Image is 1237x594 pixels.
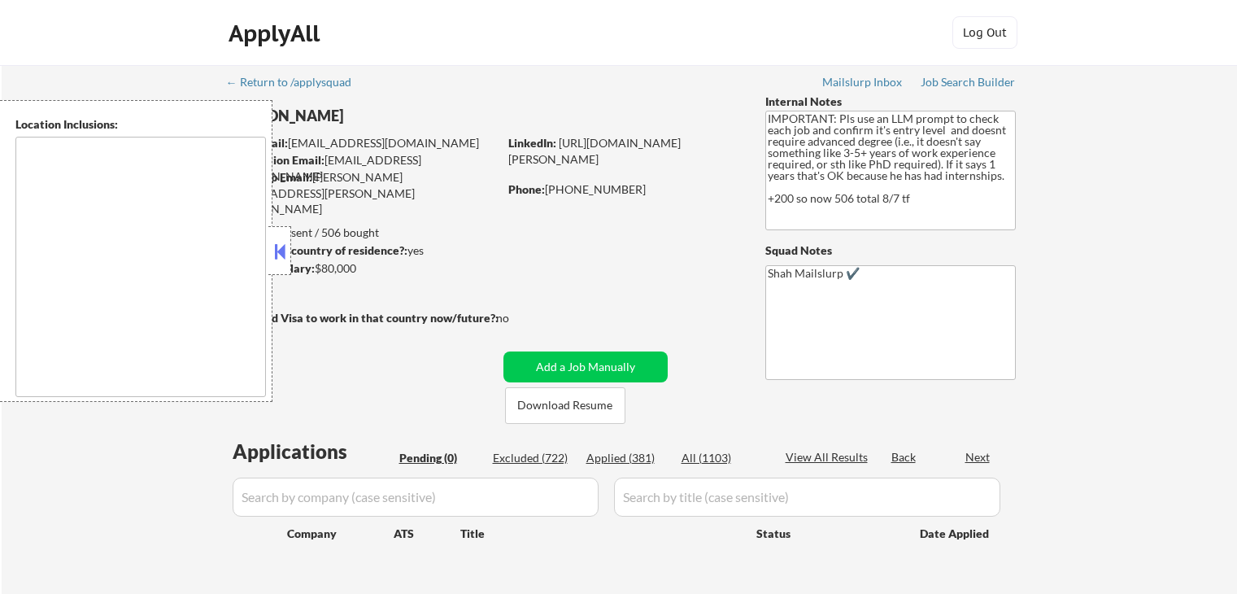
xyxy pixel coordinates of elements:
[822,76,904,88] div: Mailslurp Inbox
[226,76,367,92] a: ← Return to /applysquad
[503,352,668,382] button: Add a Job Manually
[227,260,498,277] div: $80,000
[228,311,499,325] strong: Will need Visa to work in that country now/future?:
[399,450,481,466] div: Pending (0)
[508,136,681,166] a: [URL][DOMAIN_NAME][PERSON_NAME]
[508,181,738,198] div: [PHONE_NUMBER]
[233,442,394,461] div: Applications
[921,76,1016,88] div: Job Search Builder
[233,478,599,517] input: Search by company (case sensitive)
[586,450,668,466] div: Applied (381)
[227,243,407,257] strong: Can work in country of residence?:
[952,16,1017,49] button: Log Out
[786,449,873,465] div: View All Results
[682,450,763,466] div: All (1103)
[229,135,498,151] div: [EMAIL_ADDRESS][DOMAIN_NAME]
[508,136,556,150] strong: LinkedIn:
[614,478,1000,517] input: Search by title (case sensitive)
[493,450,574,466] div: Excluded (722)
[226,76,367,88] div: ← Return to /applysquad
[287,526,394,542] div: Company
[227,242,493,259] div: yes
[229,20,324,47] div: ApplyAll
[756,518,896,548] div: Status
[505,387,625,424] button: Download Resume
[394,526,460,542] div: ATS
[765,242,1016,259] div: Squad Notes
[229,152,498,184] div: [EMAIL_ADDRESS][DOMAIN_NAME]
[822,76,904,92] a: Mailslurp Inbox
[228,106,562,126] div: [PERSON_NAME]
[227,225,498,241] div: 381 sent / 506 bought
[891,449,917,465] div: Back
[460,526,741,542] div: Title
[920,526,991,542] div: Date Applied
[965,449,991,465] div: Next
[228,169,498,217] div: [PERSON_NAME][EMAIL_ADDRESS][PERSON_NAME][DOMAIN_NAME]
[508,182,545,196] strong: Phone:
[15,116,266,133] div: Location Inclusions:
[765,94,1016,110] div: Internal Notes
[496,310,542,326] div: no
